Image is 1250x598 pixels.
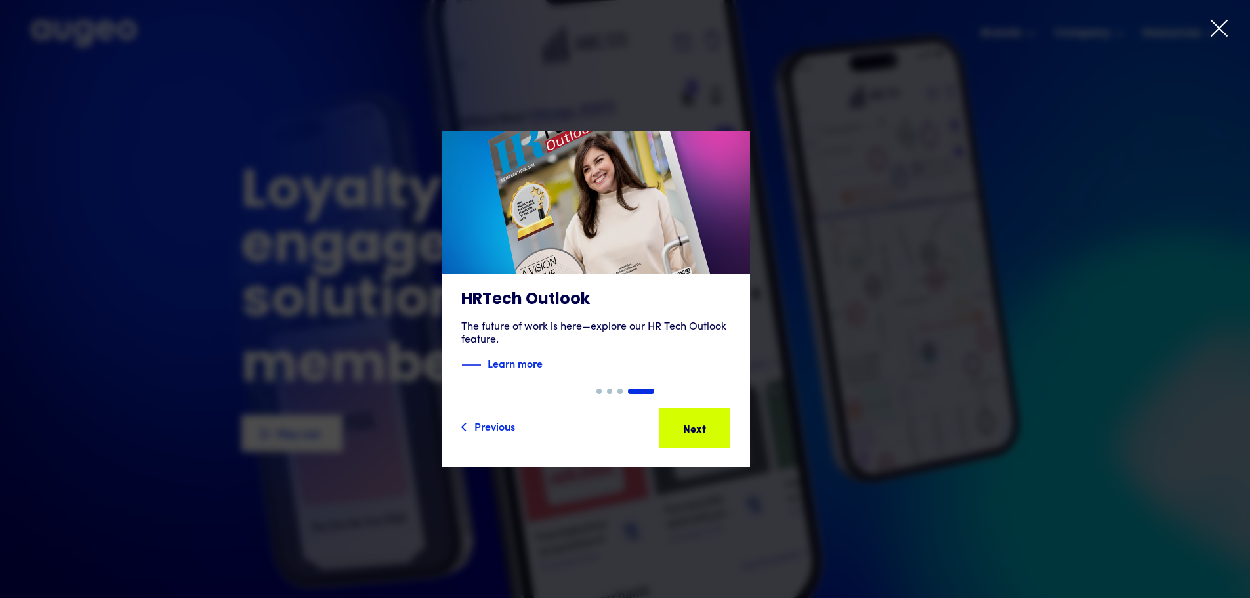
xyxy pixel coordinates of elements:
[461,357,481,373] img: Blue decorative line
[596,389,602,394] div: Show slide 1 of 4
[607,389,612,394] div: Show slide 2 of 4
[442,131,750,389] a: HRTech OutlookThe future of work is here—explore our HR Tech Outlook feature.Blue decorative line...
[474,418,515,434] div: Previous
[461,290,730,310] h3: HRTech Outlook
[617,389,623,394] div: Show slide 3 of 4
[659,408,730,448] a: Next
[488,356,543,370] strong: Learn more
[461,320,730,347] div: The future of work is here—explore our HR Tech Outlook feature.
[544,357,564,373] img: Blue text arrow
[628,389,654,394] div: Show slide 4 of 4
